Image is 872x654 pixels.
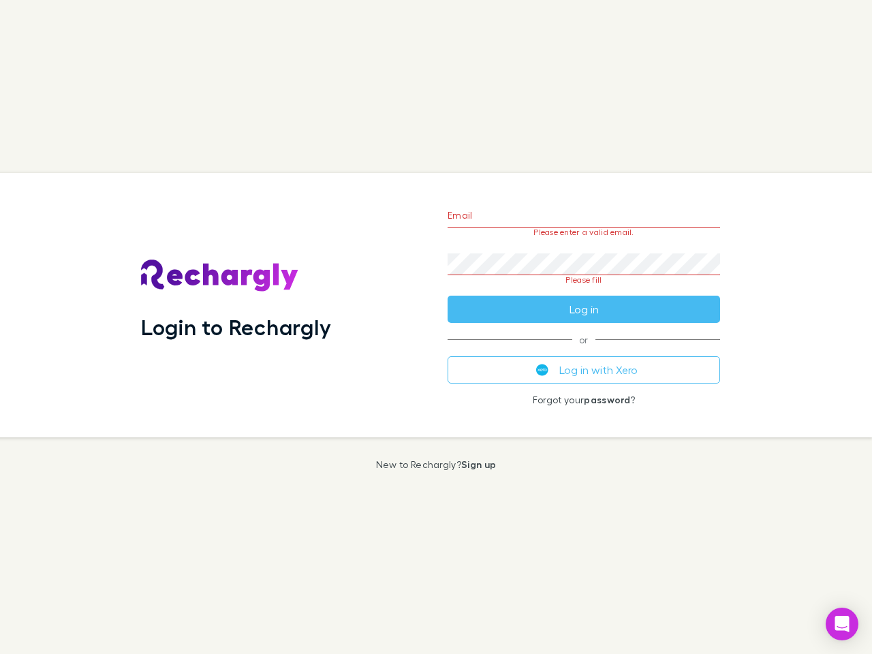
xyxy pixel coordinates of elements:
img: Xero's logo [536,364,548,376]
button: Log in with Xero [448,356,720,384]
button: Log in [448,296,720,323]
p: Please enter a valid email. [448,228,720,237]
img: Rechargly's Logo [141,260,299,292]
p: New to Rechargly? [376,459,497,470]
span: or [448,339,720,340]
p: Please fill [448,275,720,285]
h1: Login to Rechargly [141,314,331,340]
a: password [584,394,630,405]
a: Sign up [461,458,496,470]
div: Open Intercom Messenger [826,608,858,640]
p: Forgot your ? [448,394,720,405]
